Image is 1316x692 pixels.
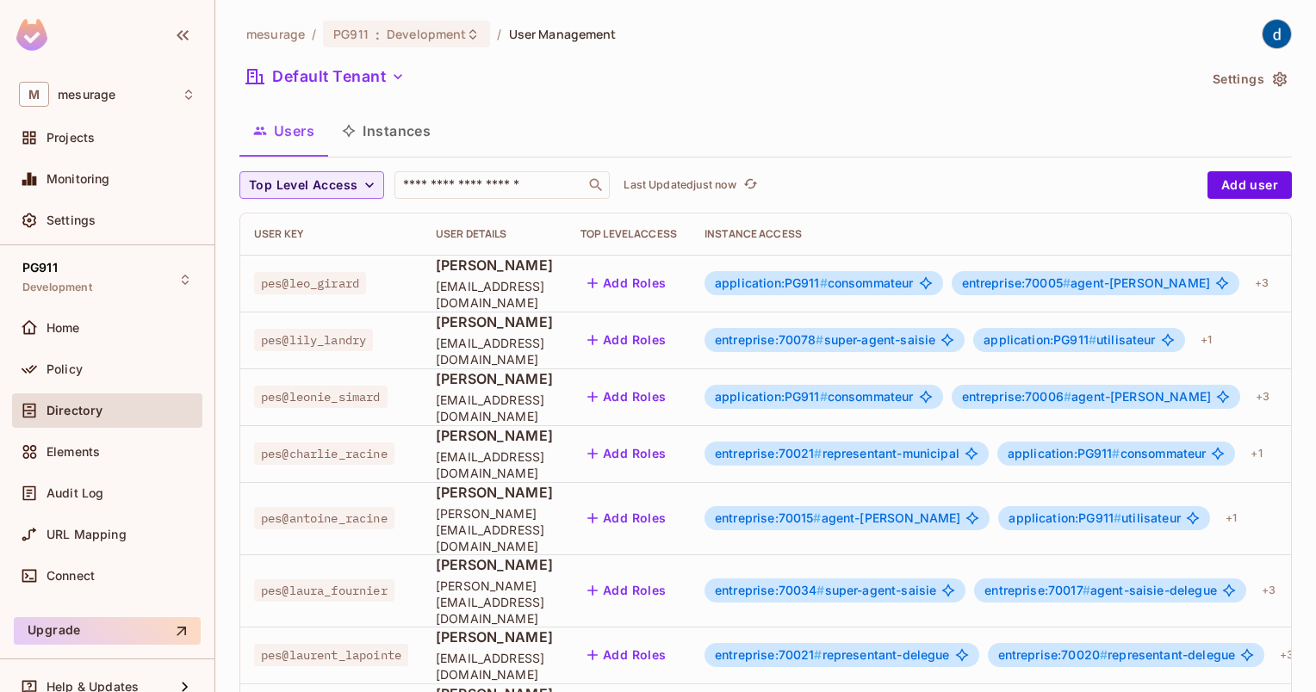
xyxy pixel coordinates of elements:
[47,131,95,145] span: Projects
[580,641,674,669] button: Add Roles
[736,175,760,195] span: Click to refresh data
[16,19,47,51] img: SReyMgAAAABJRU5ErkJggg==
[715,332,824,347] span: entreprise:70078
[254,227,408,241] div: User Key
[254,329,373,351] span: pes@lily_landry
[715,510,822,525] span: entreprise:70015
[254,442,394,465] span: pes@charlie_racine
[984,583,1090,597] span: entreprise:70017
[984,333,1155,347] span: utilisateur
[497,26,501,42] li: /
[715,584,936,597] span: super-agent-saisie
[1248,269,1276,297] div: + 3
[580,504,674,532] button: Add Roles
[47,569,95,583] span: Connect
[239,63,412,90] button: Default Tenant
[1112,446,1120,460] span: #
[436,555,553,574] span: [PERSON_NAME]
[580,577,674,604] button: Add Roles
[436,227,553,241] div: User Details
[246,26,305,42] span: the active workspace
[580,227,677,241] div: Top Level Access
[239,109,328,152] button: Users
[1206,65,1292,93] button: Settings
[962,275,1071,290] span: entreprise:70005
[58,88,115,102] span: Workspace: mesurage
[47,445,100,459] span: Elements
[715,276,914,290] span: consommateur
[1008,446,1120,460] span: application:PG911
[436,335,553,368] span: [EMAIL_ADDRESS][DOMAIN_NAME]
[239,171,384,199] button: Top Level Access
[962,390,1211,404] span: agent-[PERSON_NAME]
[387,26,466,42] span: Development
[705,227,1300,241] div: Instance Access
[47,213,96,227] span: Settings
[254,386,388,408] span: pes@leonie_simard
[1255,577,1282,604] div: + 3
[1194,326,1219,354] div: + 1
[1207,171,1292,199] button: Add user
[1064,389,1071,404] span: #
[436,505,553,554] span: [PERSON_NAME][EMAIL_ADDRESS][DOMAIN_NAME]
[1089,332,1096,347] span: #
[436,312,553,331] span: [PERSON_NAME]
[715,275,828,290] span: application:PG911
[814,647,822,662] span: #
[580,383,674,411] button: Add Roles
[47,321,80,335] span: Home
[715,583,825,597] span: entreprise:70034
[813,510,821,525] span: #
[715,447,959,460] span: representant-municipal
[436,483,553,502] span: [PERSON_NAME]
[22,281,92,294] span: Development
[820,275,828,290] span: #
[580,326,674,354] button: Add Roles
[14,617,201,645] button: Upgrade
[715,389,828,404] span: application:PG911
[998,648,1236,662] span: representant-delegue
[254,644,408,666] span: pes@laurent_lapointe
[740,175,760,195] button: refresh
[1100,647,1108,662] span: #
[715,333,935,347] span: super-agent-saisie
[375,28,381,41] span: :
[254,507,394,529] span: pes@antoine_racine
[436,392,553,424] span: [EMAIL_ADDRESS][DOMAIN_NAME]
[19,82,49,107] span: M
[254,579,394,602] span: pes@laura_fournier
[814,446,822,460] span: #
[715,446,822,460] span: entreprise:70021
[22,261,58,275] span: PG911
[436,256,553,275] span: [PERSON_NAME]
[1083,583,1090,597] span: #
[962,389,1072,404] span: entreprise:70006
[715,647,822,662] span: entreprise:70021
[436,650,553,683] span: [EMAIL_ADDRESS][DOMAIN_NAME]
[580,269,674,297] button: Add Roles
[328,109,444,152] button: Instances
[436,578,553,627] span: [PERSON_NAME][EMAIL_ADDRESS][DOMAIN_NAME]
[47,362,83,376] span: Policy
[1273,641,1300,669] div: + 3
[715,648,950,662] span: representant-delegue
[249,175,357,196] span: Top Level Access
[715,390,914,404] span: consommateur
[1244,440,1269,467] div: + 1
[1063,275,1071,290] span: #
[743,176,758,194] span: refresh
[984,332,1096,347] span: application:PG911
[1009,511,1180,525] span: utilisateur
[436,369,553,388] span: [PERSON_NAME]
[1114,510,1121,525] span: #
[1009,510,1121,525] span: application:PG911
[816,583,824,597] span: #
[998,647,1108,662] span: entreprise:70020
[436,627,553,646] span: [PERSON_NAME]
[47,404,102,417] span: Directory
[47,172,110,186] span: Monitoring
[1263,20,1291,48] img: dev 911gcl
[47,486,103,500] span: Audit Log
[47,528,127,541] span: URL Mapping
[962,276,1210,290] span: agent-[PERSON_NAME]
